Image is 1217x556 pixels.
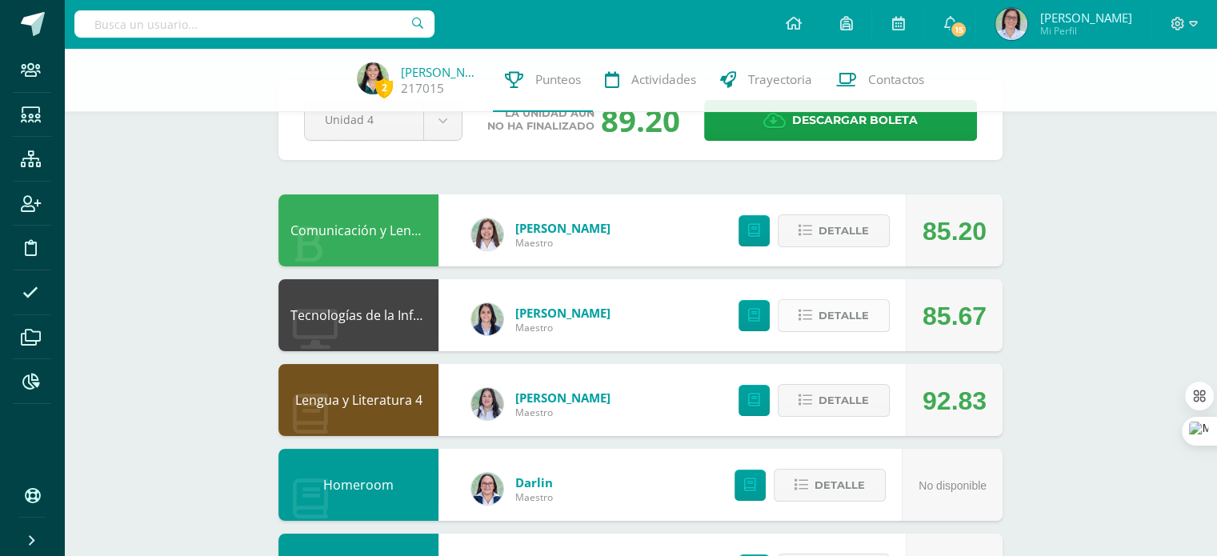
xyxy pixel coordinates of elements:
[774,469,886,502] button: Detalle
[1039,10,1131,26] span: [PERSON_NAME]
[515,490,553,504] span: Maestro
[819,216,869,246] span: Detalle
[325,101,403,138] span: Unidad 4
[471,218,503,250] img: acecb51a315cac2de2e3deefdb732c9f.png
[471,473,503,505] img: 571966f00f586896050bf2f129d9ef0a.png
[487,107,594,133] span: La unidad aún no ha finalizado
[1039,24,1131,38] span: Mi Perfil
[819,386,869,415] span: Detalle
[995,8,1027,40] img: 65f5ad2135174e629501159bff54d22a.png
[601,99,680,141] div: 89.20
[515,236,611,250] span: Maestro
[535,71,581,88] span: Punteos
[278,449,438,521] div: Homeroom
[515,220,611,236] a: [PERSON_NAME]
[778,214,890,247] button: Detalle
[824,48,936,112] a: Contactos
[778,384,890,417] button: Detalle
[278,194,438,266] div: Comunicación y Lenguaje L3 Inglés 4
[792,101,918,140] span: Descargar boleta
[919,479,987,492] span: No disponible
[295,391,422,409] a: Lengua y Literatura 4
[593,48,708,112] a: Actividades
[515,474,553,490] a: Darlin
[923,365,987,437] div: 92.83
[515,406,611,419] span: Maestro
[357,62,389,94] img: 850e85adf1f9d6f0507dff7766d5b93b.png
[401,64,481,80] a: [PERSON_NAME]
[631,71,696,88] span: Actividades
[278,279,438,351] div: Tecnologías de la Información y la Comunicación 4
[471,303,503,335] img: 7489ccb779e23ff9f2c3e89c21f82ed0.png
[778,299,890,332] button: Detalle
[471,388,503,420] img: df6a3bad71d85cf97c4a6d1acf904499.png
[704,100,977,141] a: Descargar boleta
[815,470,865,500] span: Detalle
[923,280,987,352] div: 85.67
[401,80,444,97] a: 217015
[278,364,438,436] div: Lengua y Literatura 4
[748,71,812,88] span: Trayectoria
[323,476,394,494] a: Homeroom
[74,10,434,38] input: Busca un usuario...
[515,390,611,406] a: [PERSON_NAME]
[290,222,510,239] a: Comunicación y Lenguaje L3 Inglés 4
[708,48,824,112] a: Trayectoria
[375,78,393,98] span: 2
[305,101,462,140] a: Unidad 4
[950,21,967,38] span: 15
[868,71,924,88] span: Contactos
[819,301,869,330] span: Detalle
[515,305,611,321] a: [PERSON_NAME]
[923,195,987,267] div: 85.20
[290,306,594,324] a: Tecnologías de la Información y la Comunicación 4
[493,48,593,112] a: Punteos
[515,321,611,334] span: Maestro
